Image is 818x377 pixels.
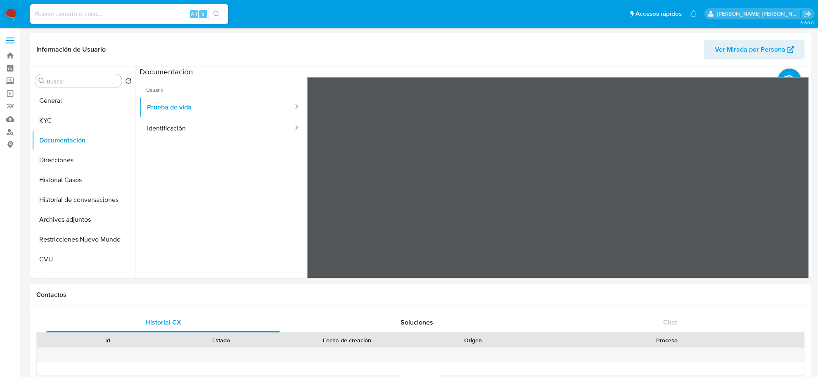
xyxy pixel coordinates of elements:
button: Buscar [38,78,45,84]
span: Ver Mirada por Persona [715,40,785,59]
span: Accesos rápidos [635,9,682,18]
button: Historial de conversaciones [32,190,135,210]
p: mayra.pernia@mercadolibre.com [717,10,801,18]
span: Chat [663,318,677,327]
button: Items [32,269,135,289]
button: Ver Mirada por Persona [704,40,805,59]
div: Estado [170,336,272,344]
button: Restricciones Nuevo Mundo [32,230,135,249]
button: CVU [32,249,135,269]
input: Buscar [47,78,119,85]
div: Origen [422,336,524,344]
button: General [32,91,135,111]
span: Soluciones [401,318,433,327]
button: search-icon [208,8,225,20]
h1: Información de Usuario [36,45,106,54]
button: Historial Casos [32,170,135,190]
div: Proceso [535,336,799,344]
div: Id [57,336,159,344]
a: Salir [803,9,812,18]
span: Historial CX [145,318,181,327]
input: Buscar usuario o caso... [30,9,228,19]
h1: Contactos [36,291,805,299]
span: Alt [191,10,197,18]
div: Fecha de creación [283,336,410,344]
button: Archivos adjuntos [32,210,135,230]
a: Notificaciones [690,10,697,17]
span: s [202,10,204,18]
button: Documentación [32,130,135,150]
button: Direcciones [32,150,135,170]
button: Volver al orden por defecto [125,78,132,87]
button: KYC [32,111,135,130]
